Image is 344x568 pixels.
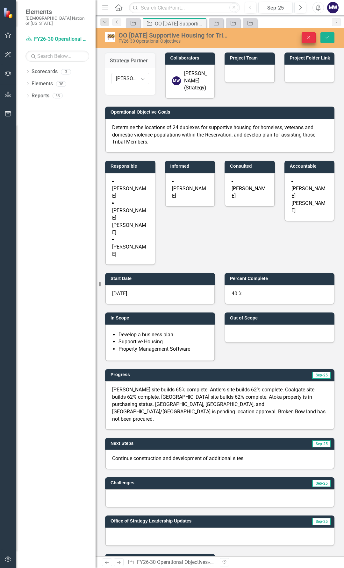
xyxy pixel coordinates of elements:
[327,2,339,13] button: MW
[25,16,89,26] small: [DEMOGRAPHIC_DATA] Nation of [US_STATE]
[111,276,212,281] h3: Start Date
[291,186,326,214] span: [PERSON_NAME] [PERSON_NAME]
[111,164,152,169] h3: Responsible
[25,36,89,43] a: FY26-30 Operational Objectives
[3,7,14,18] img: ClearPoint Strategy
[290,56,332,60] h3: Project Folder Link
[230,164,272,169] h3: Consulted
[53,93,63,99] div: 53
[112,244,146,257] span: [PERSON_NAME]
[312,372,331,379] span: Sep-25
[232,186,266,199] span: [PERSON_NAME]
[118,39,228,44] div: FY26-30 Operational Objectives
[32,68,58,75] a: Scorecards
[25,51,89,62] input: Search Below...
[172,186,206,199] span: [PERSON_NAME]
[112,186,146,199] span: [PERSON_NAME]
[118,346,208,353] li: Property Management Software
[25,8,89,16] span: Elements
[32,80,53,88] a: Elements
[172,76,181,85] div: MW
[128,559,215,566] div: » »
[258,2,293,13] button: Sep-25
[129,2,240,13] input: Search ClearPoint...
[225,285,334,305] div: 40 %
[170,56,212,60] h3: Collaborators
[312,440,331,447] span: Sep-25
[261,4,290,12] div: Sep-25
[111,316,212,320] h3: In Scope
[290,164,332,169] h3: Accountable
[112,207,146,235] span: [PERSON_NAME] [PERSON_NAME]
[111,372,221,377] h3: Progress
[118,338,208,346] li: Supportive Housing
[61,69,71,74] div: 3
[230,276,331,281] h3: Percent Complete
[312,518,331,525] span: Sep-25
[170,164,212,169] h3: Informed
[112,291,127,297] span: [DATE]
[111,480,232,485] h3: Challenges
[110,58,151,64] h3: Strategy Partner
[111,519,289,523] h3: Office of Strategy Leadership Updates
[116,75,138,82] div: [PERSON_NAME] (Strategy)
[118,331,208,339] li: Develop a business plan
[155,20,205,28] div: OO [DATE] Supportive Housing for Tribal Members (Homeless, DV, & Veterans) (Capital)
[230,56,272,60] h3: Project Team
[111,441,230,446] h3: Next Steps
[112,455,327,462] p: Continue construction and development of additional sites.
[56,81,66,87] div: 38
[111,110,331,115] h3: Operational Objective Goals
[184,70,208,92] div: [PERSON_NAME] (Strategy)
[312,480,331,487] span: Sep-25
[32,92,49,100] a: Reports
[112,124,327,146] p: Determine the locations of 24 duplexes for supportive housing for homeless, veterans and domestic...
[105,32,115,42] img: Approved Capital
[112,386,327,423] p: [PERSON_NAME] site builds 65% complete. Antlers site builds 62% complete. Coalgate site builds 62...
[137,559,208,565] a: FY26-30 Operational Objectives
[118,32,228,39] div: OO [DATE] Supportive Housing for Tribal Members (Homeless, DV, & Veterans) (Capital)
[230,316,331,320] h3: Out of Scope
